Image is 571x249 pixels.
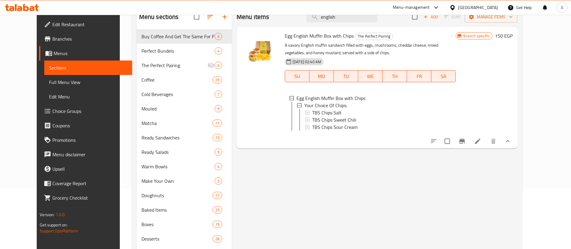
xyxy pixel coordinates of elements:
a: Full Menu View [44,75,132,89]
div: items [213,120,222,127]
span: Add [423,14,439,20]
div: Baked Items29 [137,203,232,217]
span: TU [336,72,356,81]
div: Make Your Own3 [137,174,232,188]
a: Coupons [39,118,132,133]
span: Edit Menu [49,93,127,100]
a: Edit Restaurant [39,17,132,32]
button: show more [501,134,515,148]
span: Egg English Muffin Box with Chips [285,31,354,40]
span: 29 [213,77,222,83]
div: Boxes19 [137,217,232,232]
button: MO [309,70,334,82]
span: 28 [213,236,222,242]
span: Manage items [470,13,513,21]
span: 1.0.0 [56,211,65,219]
svg: Show Choices [504,138,511,145]
div: items [213,76,222,83]
span: Buy Coffee And Get The Same For Free [141,33,215,40]
button: Add section [217,10,232,24]
span: Sort sections [203,10,217,24]
div: Matcha [141,120,213,127]
span: Cold Beverages [141,91,215,98]
input: search [306,12,377,22]
span: SU [287,72,307,81]
a: Edit Menu [44,89,132,104]
span: Select section [408,11,421,23]
span: Select section first [440,12,465,22]
span: Branch specific [461,33,492,39]
span: 9 [215,149,222,155]
a: Choice Groups [39,104,132,118]
span: Coupons [52,122,127,129]
button: WE [358,70,383,82]
div: [GEOGRAPHIC_DATA] [458,4,498,11]
div: Menu-management [393,4,430,11]
a: Sections [44,61,132,75]
button: Branch-specific-item [455,134,469,148]
span: The Perfect Pairing [141,62,207,69]
div: Ready Sandwiches13 [137,130,232,145]
div: items [215,62,222,69]
div: items [215,105,222,112]
button: Manage items [465,11,517,23]
span: Desserts [141,235,213,242]
div: items [213,134,222,141]
div: Perfect Bundels [141,47,215,54]
span: Version: [40,211,54,219]
span: 6 [215,34,222,39]
span: 7 [215,92,222,97]
div: Desserts28 [137,232,232,246]
span: The Perfect Pairing [355,33,393,40]
span: Grocery Checklist [52,194,127,201]
span: Ready Salads [141,148,215,156]
div: Coffee29 [137,73,232,87]
a: Menu disclaimer [39,147,132,162]
span: 9 [215,106,222,112]
a: Promotions [39,133,132,147]
span: Ready Sandwiches [141,134,213,141]
span: Sections [49,64,127,71]
div: items [213,192,222,199]
span: 11 [213,193,222,198]
span: Make Your Own [141,177,215,185]
div: Ready Salads9 [137,145,232,159]
a: Menus [39,46,132,61]
span: Your Choice Of Chips: [304,102,347,109]
span: FR [409,72,429,81]
a: Coverage Report [39,176,132,191]
span: A [561,4,563,11]
button: delete [486,134,501,148]
span: 13 [213,135,222,141]
div: Cold Beverages7 [137,87,232,101]
span: SA [434,72,453,81]
button: TH [383,70,407,82]
span: 11 [213,120,222,126]
span: Coverage Report [52,180,127,187]
span: Choice Groups [52,107,127,115]
div: items [213,221,222,228]
div: items [215,33,222,40]
span: Boxes [141,221,213,228]
div: items [213,235,222,242]
span: Egg English Muffin Box with Chips [296,95,365,102]
div: Perfect Bundels4 [137,44,232,58]
div: items [213,206,222,213]
span: Select to update [441,135,454,148]
span: Mouled [141,105,215,112]
div: Matcha11 [137,116,232,130]
span: Menu disclaimer [52,151,127,158]
div: Doughnuts11 [137,188,232,203]
span: Add item [421,12,440,22]
div: The Perfect Pairing6 [137,58,232,73]
span: Baked Items [141,206,213,213]
div: items [215,177,222,185]
span: WE [361,72,380,81]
